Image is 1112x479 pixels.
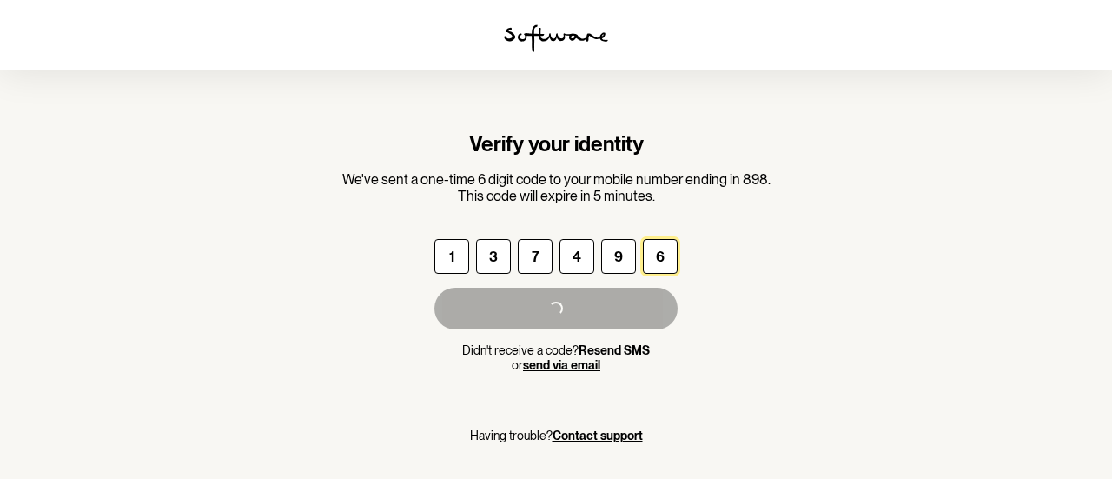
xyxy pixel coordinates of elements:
p: Having trouble? [470,429,643,443]
h1: Verify your identity [342,132,771,157]
p: This code will expire in 5 minutes. [342,188,771,204]
button: Resend SMS [579,343,650,358]
img: software logo [504,24,608,52]
p: or [434,358,678,373]
button: send via email [523,358,600,373]
p: Didn't receive a code? [434,343,678,358]
p: We've sent a one-time 6 digit code to your mobile number ending in 898. [342,171,771,188]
